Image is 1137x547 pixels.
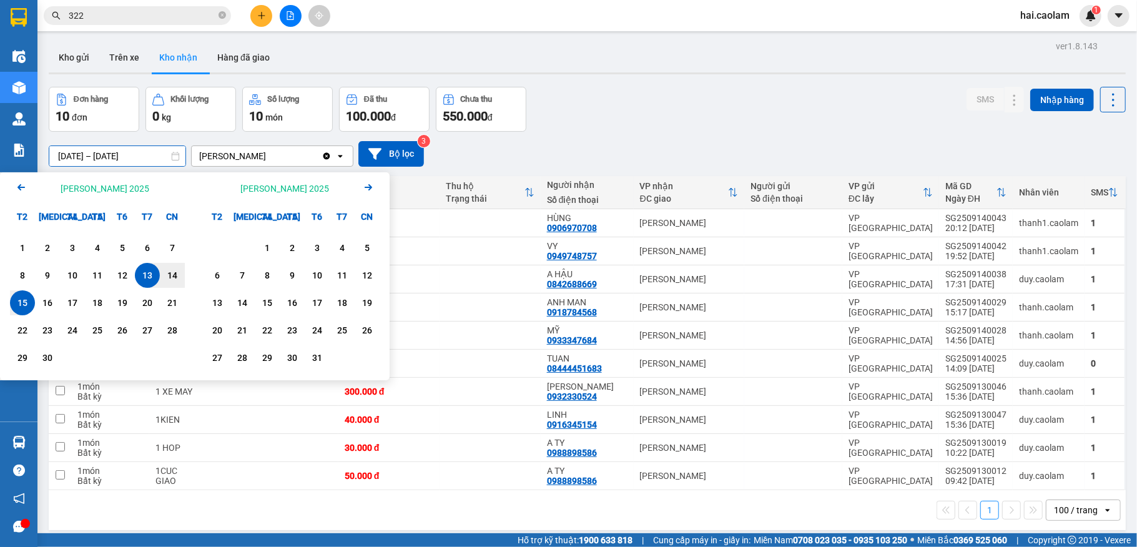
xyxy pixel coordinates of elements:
[135,290,160,315] div: Choose Thứ Bảy, tháng 09 20 2025. It's available.
[547,241,628,251] div: VY
[265,112,283,122] span: món
[640,302,738,312] div: [PERSON_NAME]
[280,235,305,260] div: Choose Thứ Năm, tháng 10 2 2025. It's available.
[333,323,351,338] div: 25
[234,295,251,310] div: 14
[358,323,376,338] div: 26
[85,318,110,343] div: Choose Thứ Năm, tháng 09 25 2025. It's available.
[60,318,85,343] div: Choose Thứ Tư, tháng 09 24 2025. It's available.
[11,8,27,27] img: logo-vxr
[945,438,1007,448] div: SG2509130019
[849,353,933,373] div: VP [GEOGRAPHIC_DATA]
[1085,176,1125,209] th: Toggle SortBy
[330,235,355,260] div: Choose Thứ Bảy, tháng 10 4 2025. It's available.
[849,269,933,289] div: VP [GEOGRAPHIC_DATA]
[249,109,263,124] span: 10
[547,180,628,190] div: Người nhận
[446,194,524,204] div: Trạng thái
[305,204,330,229] div: T6
[945,181,997,191] div: Mã GD
[160,235,185,260] div: Choose Chủ Nhật, tháng 09 7 2025. It's available.
[77,382,143,392] div: 1 món
[255,263,280,288] div: Choose Thứ Tư, tháng 10 8 2025. It's available.
[267,95,299,104] div: Số lượng
[333,295,351,310] div: 18
[283,323,301,338] div: 23
[358,240,376,255] div: 5
[219,10,226,22] span: close-circle
[547,251,597,261] div: 0949748757
[14,268,31,283] div: 8
[60,204,85,229] div: T4
[330,318,355,343] div: Choose Thứ Bảy, tháng 10 25 2025. It's available.
[10,290,35,315] div: Selected end date. Thứ Hai, tháng 09 15 2025. It's available.
[547,420,597,430] div: 0916345154
[640,330,738,340] div: [PERSON_NAME]
[945,223,1007,233] div: 20:12 [DATE]
[1054,504,1098,516] div: 100 / trang
[139,268,156,283] div: 13
[443,109,488,124] span: 550.000
[547,392,597,402] div: 0932330524
[250,5,272,27] button: plus
[35,263,60,288] div: Choose Thứ Ba, tháng 09 9 2025. It's available.
[77,420,143,430] div: Bất kỳ
[56,109,69,124] span: 10
[1091,274,1118,284] div: 1
[980,501,999,520] button: 1
[1091,218,1118,228] div: 1
[305,345,330,370] div: Choose Thứ Sáu, tháng 10 31 2025. It's available.
[89,323,106,338] div: 25
[640,218,738,228] div: [PERSON_NAME]
[849,213,933,233] div: VP [GEOGRAPHIC_DATA]
[35,204,60,229] div: [MEDICAL_DATA]
[207,42,280,72] button: Hàng đã giao
[209,268,226,283] div: 6
[77,438,143,448] div: 1 món
[1010,7,1080,23] span: hai.caolam
[640,358,738,368] div: [PERSON_NAME]
[135,318,160,343] div: Choose Thứ Bảy, tháng 09 27 2025. It's available.
[849,382,933,402] div: VP [GEOGRAPHIC_DATA]
[10,318,35,343] div: Choose Thứ Hai, tháng 09 22 2025. It's available.
[110,235,135,260] div: Choose Thứ Sáu, tháng 09 5 2025. It's available.
[170,95,209,104] div: Khối lượng
[14,323,31,338] div: 22
[364,95,387,104] div: Đã thu
[230,345,255,370] div: Choose Thứ Ba, tháng 10 28 2025. It's available.
[64,295,81,310] div: 17
[547,353,628,363] div: TUAN
[10,345,35,370] div: Choose Thứ Hai, tháng 09 29 2025. It's available.
[1091,415,1118,425] div: 1
[230,318,255,343] div: Choose Thứ Ba, tháng 10 21 2025. It's available.
[258,268,276,283] div: 8
[1019,387,1078,397] div: thanh.caolam
[85,235,110,260] div: Choose Thứ Năm, tháng 09 4 2025. It's available.
[1091,387,1118,397] div: 1
[149,42,207,72] button: Kho nhận
[49,146,185,166] input: Select a date range.
[1108,5,1130,27] button: caret-down
[358,295,376,310] div: 19
[1092,6,1101,14] sup: 1
[945,251,1007,261] div: 19:52 [DATE]
[267,150,268,162] input: Selected VP Phan Thiết.
[751,181,836,191] div: Người gửi
[330,263,355,288] div: Choose Thứ Bảy, tháng 10 11 2025. It's available.
[939,176,1013,209] th: Toggle SortBy
[74,95,108,104] div: Đơn hàng
[110,318,135,343] div: Choose Thứ Sáu, tháng 09 26 2025. It's available.
[114,323,131,338] div: 26
[418,135,430,147] sup: 3
[255,290,280,315] div: Choose Thứ Tư, tháng 10 15 2025. It's available.
[14,295,31,310] div: 15
[361,180,376,195] svg: Arrow Right
[640,246,738,256] div: [PERSON_NAME]
[461,95,493,104] div: Chưa thu
[164,295,181,310] div: 21
[547,195,628,205] div: Số điện thoại
[160,204,185,229] div: CN
[35,290,60,315] div: Choose Thứ Ba, tháng 09 16 2025. It's available.
[99,42,149,72] button: Trên xe
[255,345,280,370] div: Choose Thứ Tư, tháng 10 29 2025. It's available.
